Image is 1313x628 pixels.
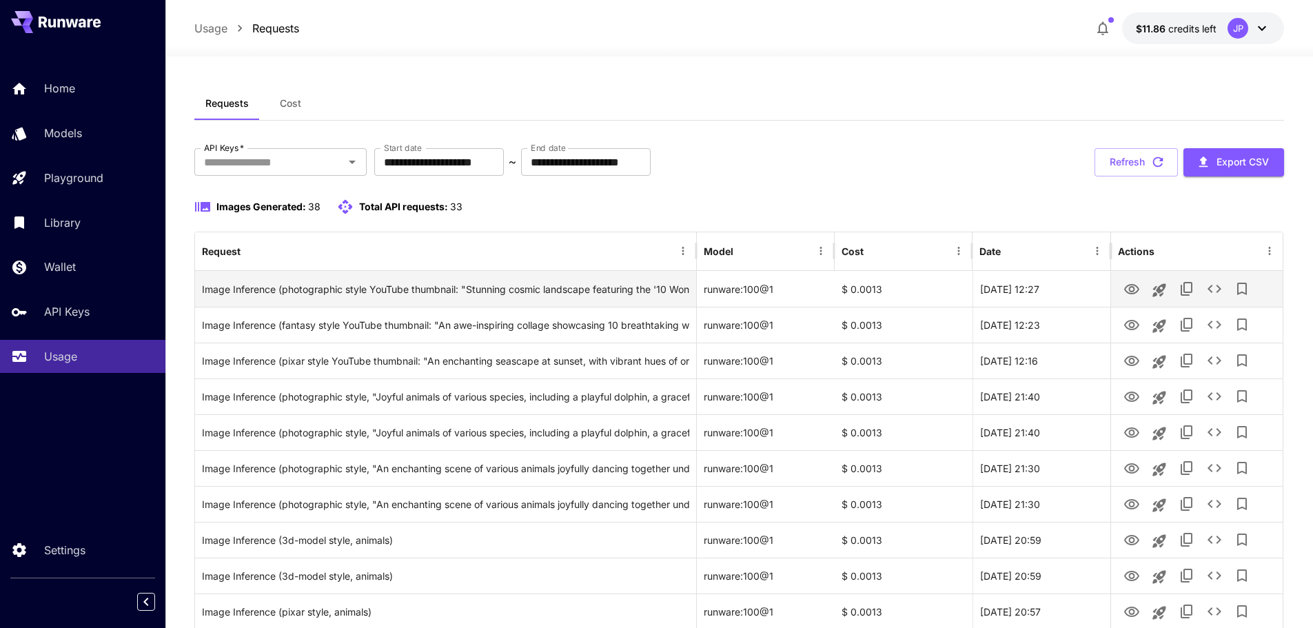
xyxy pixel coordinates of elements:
[697,378,835,414] div: runware:100@1
[697,522,835,558] div: runware:100@1
[1136,21,1217,36] div: $11.85602
[194,20,227,37] a: Usage
[202,343,689,378] div: Click to copy prompt
[202,523,689,558] div: Click to copy prompt
[1146,599,1173,627] button: Launch in playground
[1201,598,1228,625] button: See details
[1146,276,1173,304] button: Launch in playground
[835,307,973,343] div: $ 0.0013
[202,487,689,522] div: Click to copy prompt
[1228,347,1256,374] button: Add to library
[44,214,81,231] p: Library
[202,245,241,257] div: Request
[308,201,320,212] span: 38
[531,142,565,154] label: End date
[835,450,973,486] div: $ 0.0013
[835,271,973,307] div: $ 0.0013
[1228,562,1256,589] button: Add to library
[1088,241,1107,261] button: Menu
[1228,490,1256,518] button: Add to library
[835,522,973,558] div: $ 0.0013
[1118,454,1146,482] button: View Image
[202,415,689,450] div: Click to copy prompt
[1201,311,1228,338] button: See details
[1173,347,1201,374] button: Copy TaskUUID
[1228,18,1248,39] div: JP
[1201,562,1228,589] button: See details
[1201,383,1228,410] button: See details
[1228,598,1256,625] button: Add to library
[1228,418,1256,446] button: Add to library
[202,379,689,414] div: Click to copy prompt
[1173,275,1201,303] button: Copy TaskUUID
[973,522,1110,558] div: 28 Aug, 2025 20:59
[1228,383,1256,410] button: Add to library
[1260,241,1279,261] button: Menu
[697,414,835,450] div: runware:100@1
[735,241,754,261] button: Sort
[704,245,733,257] div: Model
[384,142,422,154] label: Start date
[204,142,244,154] label: API Keys
[205,97,249,110] span: Requests
[1173,526,1201,554] button: Copy TaskUUID
[1118,597,1146,625] button: View Image
[1146,563,1173,591] button: Launch in playground
[44,259,76,275] p: Wallet
[979,245,1001,257] div: Date
[1173,454,1201,482] button: Copy TaskUUID
[343,152,362,172] button: Open
[1146,312,1173,340] button: Launch in playground
[1173,598,1201,625] button: Copy TaskUUID
[1118,310,1146,338] button: View Image
[1173,311,1201,338] button: Copy TaskUUID
[1183,148,1284,176] button: Export CSV
[835,486,973,522] div: $ 0.0013
[44,125,82,141] p: Models
[1095,148,1178,176] button: Refresh
[216,201,306,212] span: Images Generated:
[697,343,835,378] div: runware:100@1
[450,201,462,212] span: 33
[147,589,165,614] div: Collapse sidebar
[865,241,884,261] button: Sort
[202,451,689,486] div: Click to copy prompt
[697,486,835,522] div: runware:100@1
[973,307,1110,343] div: 29 Aug, 2025 12:23
[1136,23,1168,34] span: $11.86
[202,558,689,594] div: Click to copy prompt
[973,378,1110,414] div: 28 Aug, 2025 21:40
[242,241,261,261] button: Sort
[949,241,968,261] button: Menu
[835,558,973,594] div: $ 0.0013
[509,154,516,170] p: ~
[44,80,75,97] p: Home
[973,486,1110,522] div: 28 Aug, 2025 21:30
[202,272,689,307] div: Click to copy prompt
[44,170,103,186] p: Playground
[44,542,85,558] p: Settings
[1201,347,1228,374] button: See details
[835,343,973,378] div: $ 0.0013
[1118,489,1146,518] button: View Image
[1118,525,1146,554] button: View Image
[1146,348,1173,376] button: Launch in playground
[1146,456,1173,483] button: Launch in playground
[1146,527,1173,555] button: Launch in playground
[1168,23,1217,34] span: credits left
[1228,311,1256,338] button: Add to library
[697,558,835,594] div: runware:100@1
[1173,490,1201,518] button: Copy TaskUUID
[835,414,973,450] div: $ 0.0013
[252,20,299,37] a: Requests
[973,414,1110,450] div: 28 Aug, 2025 21:40
[673,241,693,261] button: Menu
[1118,561,1146,589] button: View Image
[1173,562,1201,589] button: Copy TaskUUID
[1146,492,1173,519] button: Launch in playground
[1201,418,1228,446] button: See details
[1118,382,1146,410] button: View Image
[835,378,973,414] div: $ 0.0013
